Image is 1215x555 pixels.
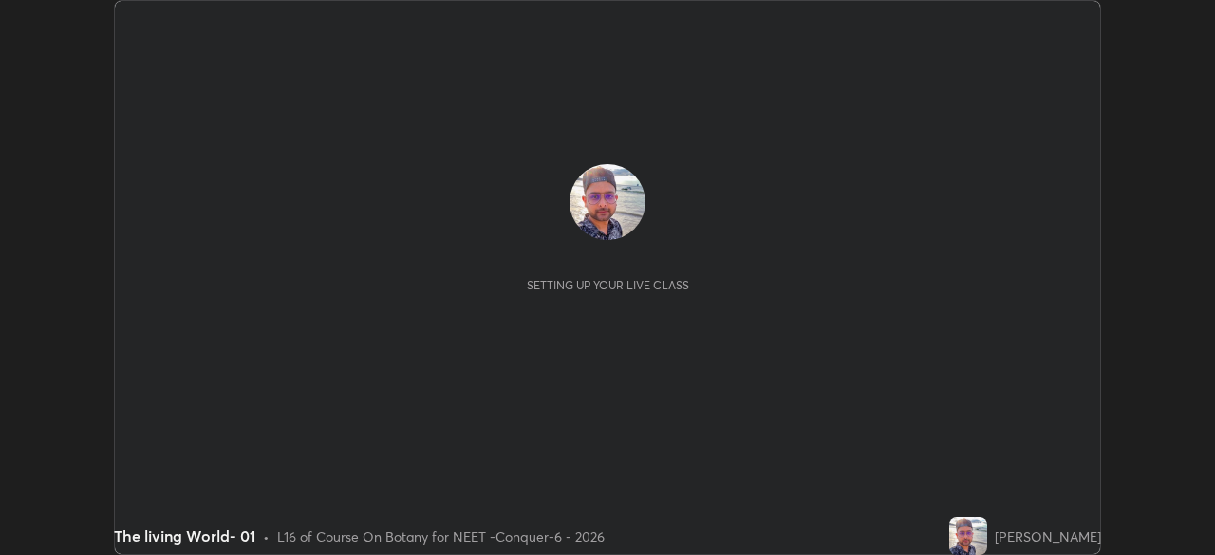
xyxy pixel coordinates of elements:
[527,278,689,292] div: Setting up your live class
[949,517,987,555] img: 1b6bfac424484ba893b08b27821c3fa7.jpg
[114,525,255,547] div: The living World- 01
[995,527,1101,546] div: [PERSON_NAME]
[263,527,270,546] div: •
[277,527,605,546] div: L16 of Course On Botany for NEET -Conquer-6 - 2026
[570,164,645,240] img: 1b6bfac424484ba893b08b27821c3fa7.jpg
